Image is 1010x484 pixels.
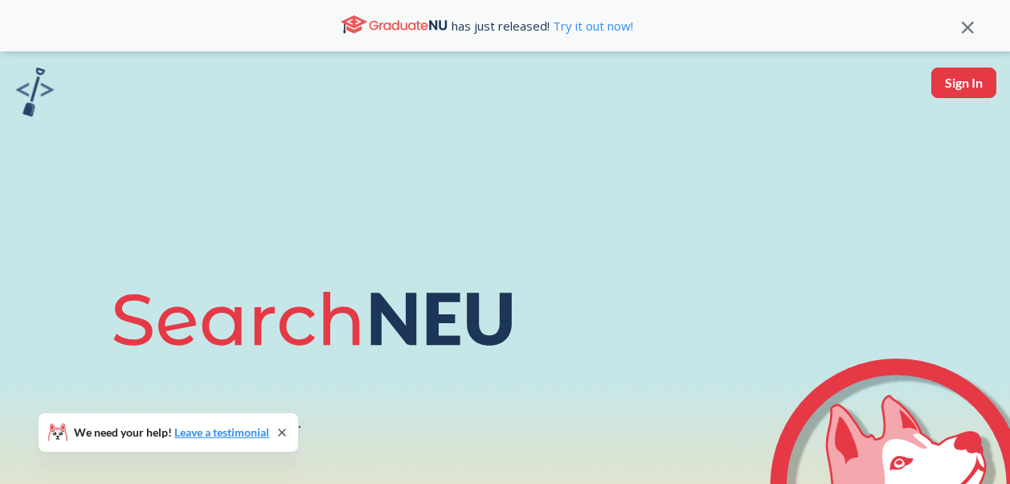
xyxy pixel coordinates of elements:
[931,68,996,98] button: Sign In
[174,425,269,439] a: Leave a testimonial
[16,68,54,117] img: sandbox logo
[16,68,54,121] a: sandbox logo
[74,427,269,438] span: We need your help!
[550,18,633,34] a: Try it out now!
[452,17,633,35] span: has just released!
